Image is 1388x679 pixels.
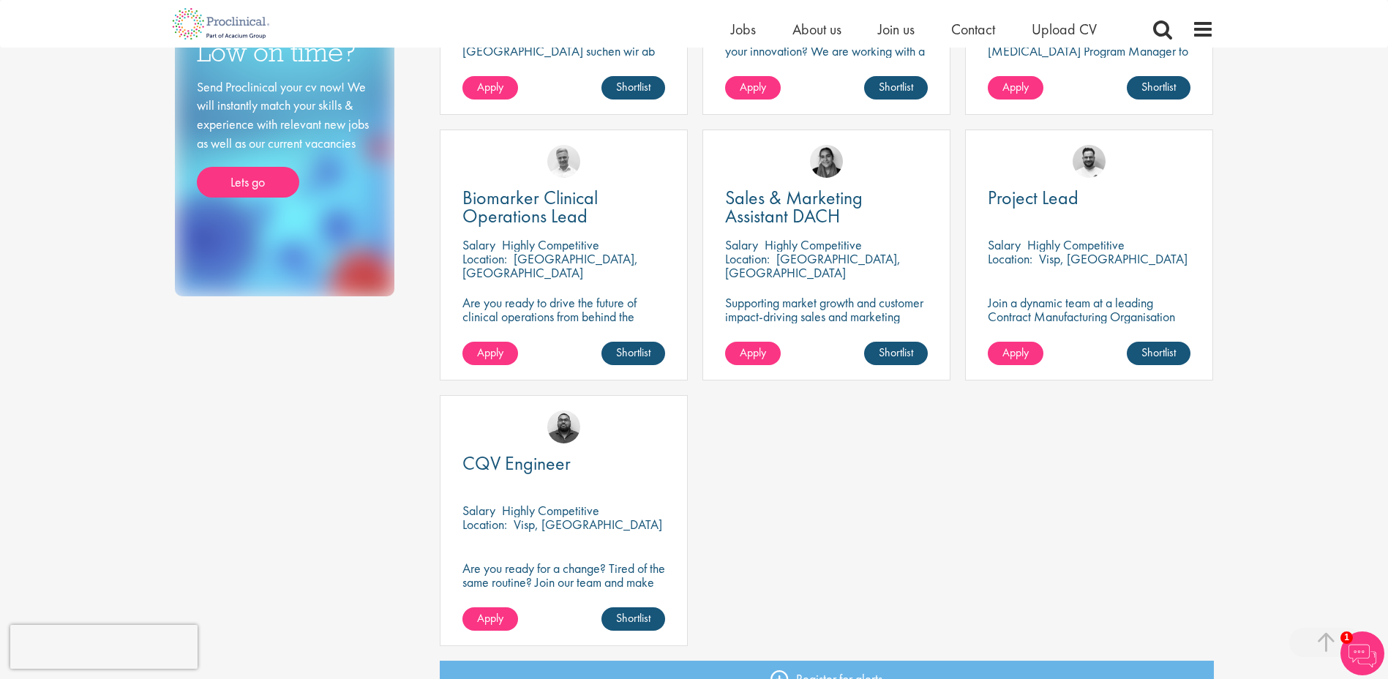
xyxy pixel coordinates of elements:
span: Sales & Marketing Assistant DACH [725,185,863,228]
p: Are you ready for a change? Tired of the same routine? Join our team and make your mark in the in... [462,561,665,603]
a: Apply [462,607,518,631]
iframe: reCAPTCHA [10,625,198,669]
span: Location: [988,250,1032,267]
span: 1 [1340,631,1353,644]
a: Biomarker Clinical Operations Lead [462,189,665,225]
img: Chatbot [1340,631,1384,675]
img: Anjali Parbhu [810,145,843,178]
a: Apply [725,76,781,100]
span: Biomarker Clinical Operations Lead [462,185,598,228]
a: Apply [462,76,518,100]
a: Apply [988,342,1043,365]
p: Visp, [GEOGRAPHIC_DATA] [1039,250,1188,267]
a: Apply [725,342,781,365]
span: Location: [462,250,507,267]
a: Shortlist [1127,342,1190,365]
a: Shortlist [1127,76,1190,100]
a: Contact [951,20,995,39]
p: Highly Competitive [765,236,862,253]
p: [GEOGRAPHIC_DATA], [GEOGRAPHIC_DATA] [725,250,901,281]
span: Salary [462,502,495,519]
a: Join us [878,20,915,39]
span: Apply [477,79,503,94]
a: Apply [988,76,1043,100]
a: CQV Engineer [462,454,665,473]
span: Apply [1002,79,1029,94]
span: CQV Engineer [462,451,571,476]
a: Upload CV [1032,20,1097,39]
p: [GEOGRAPHIC_DATA], [GEOGRAPHIC_DATA] [462,250,638,281]
img: Emile De Beer [1073,145,1106,178]
span: Project Lead [988,185,1078,210]
a: Shortlist [601,342,665,365]
p: Supporting market growth and customer impact-driving sales and marketing excellence across DACH i... [725,296,928,351]
span: Location: [462,516,507,533]
a: Shortlist [601,76,665,100]
span: Apply [740,79,766,94]
a: About us [792,20,841,39]
div: Send Proclinical your cv now! We will instantly match your skills & experience with relevant new ... [197,78,372,198]
a: Lets go [197,167,299,198]
span: Salary [988,236,1021,253]
p: Are you ready to drive the future of clinical operations from behind the scenes? Looking to be in... [462,296,665,365]
p: Highly Competitive [1027,236,1125,253]
span: Salary [725,236,758,253]
a: Shortlist [864,342,928,365]
span: Apply [1002,345,1029,360]
p: Highly Competitive [502,502,599,519]
span: Location: [725,250,770,267]
a: Shortlist [864,76,928,100]
p: Highly Competitive [502,236,599,253]
img: Ashley Bennett [547,410,580,443]
span: Apply [477,345,503,360]
a: Shortlist [601,607,665,631]
a: Project Lead [988,189,1190,207]
span: Apply [740,345,766,360]
p: Join a dynamic team at a leading Contract Manufacturing Organisation (CMO) and contribute to grou... [988,296,1190,365]
a: Apply [462,342,518,365]
span: Salary [462,236,495,253]
p: Visp, [GEOGRAPHIC_DATA] [514,516,662,533]
a: Sales & Marketing Assistant DACH [725,189,928,225]
a: Jobs [731,20,756,39]
span: Apply [477,610,503,626]
h3: Low on time? [197,38,372,67]
img: Joshua Bye [547,145,580,178]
